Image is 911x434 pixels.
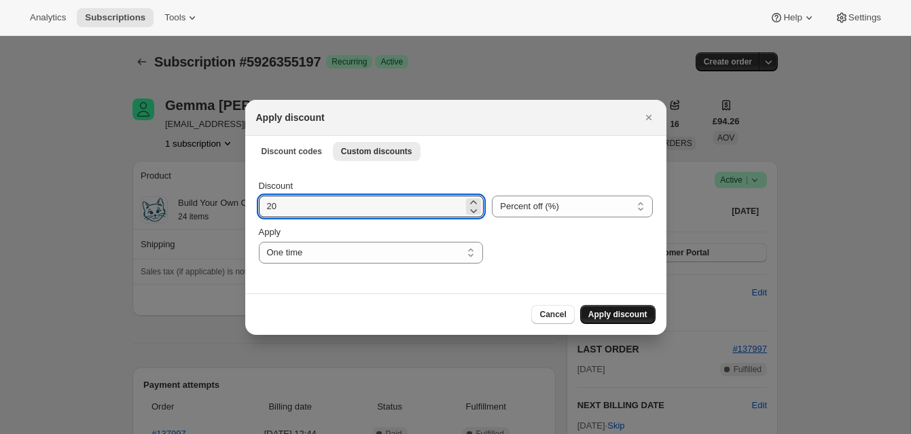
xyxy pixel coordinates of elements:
[580,305,656,324] button: Apply discount
[262,146,322,157] span: Discount codes
[256,111,325,124] h2: Apply discount
[783,12,802,23] span: Help
[156,8,207,27] button: Tools
[531,305,574,324] button: Cancel
[588,309,647,320] span: Apply discount
[827,8,889,27] button: Settings
[762,8,823,27] button: Help
[341,146,412,157] span: Custom discounts
[77,8,154,27] button: Subscriptions
[22,8,74,27] button: Analytics
[849,12,881,23] span: Settings
[85,12,145,23] span: Subscriptions
[245,166,666,293] div: Custom discounts
[164,12,185,23] span: Tools
[259,181,293,191] span: Discount
[639,108,658,127] button: Close
[259,227,281,237] span: Apply
[253,142,330,161] button: Discount codes
[30,12,66,23] span: Analytics
[333,142,421,161] button: Custom discounts
[539,309,566,320] span: Cancel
